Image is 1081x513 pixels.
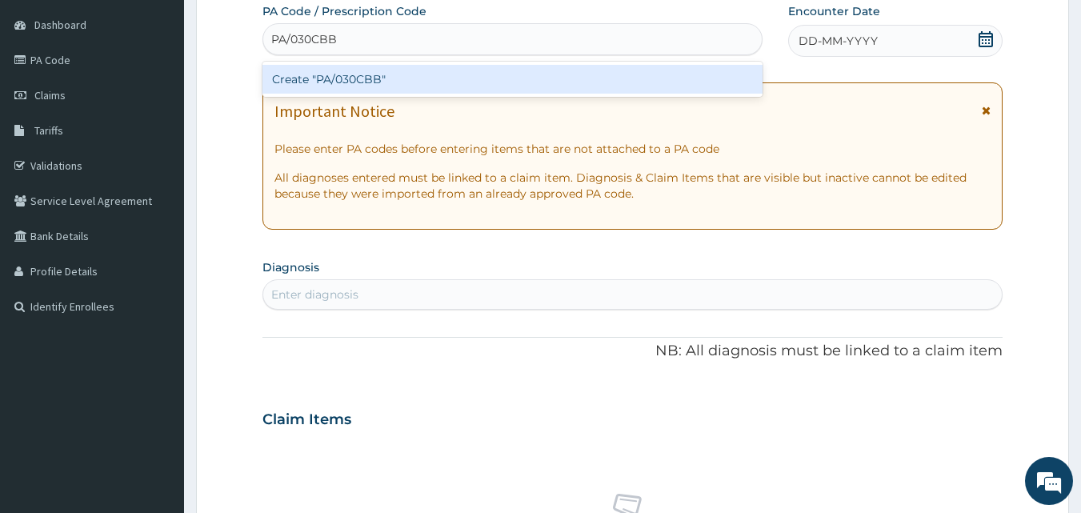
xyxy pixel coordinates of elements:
span: Dashboard [34,18,86,32]
label: Encounter Date [788,3,880,19]
textarea: Type your message and hit 'Enter' [8,343,305,399]
label: PA Code / Prescription Code [262,3,426,19]
div: Chat with us now [83,90,269,110]
span: Claims [34,88,66,102]
div: Enter diagnosis [271,287,358,303]
p: NB: All diagnosis must be linked to a claim item [262,341,1003,362]
h3: Claim Items [262,411,351,429]
img: d_794563401_company_1708531726252_794563401 [30,80,65,120]
div: Create "PA/030CBB" [262,65,763,94]
span: DD-MM-YYYY [799,33,878,49]
p: All diagnoses entered must be linked to a claim item. Diagnosis & Claim Items that are visible bu... [274,170,991,202]
h1: Important Notice [274,102,394,120]
div: Minimize live chat window [262,8,301,46]
span: Tariffs [34,123,63,138]
label: Diagnosis [262,259,319,275]
span: We're online! [93,154,221,316]
p: Please enter PA codes before entering items that are not attached to a PA code [274,141,991,157]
